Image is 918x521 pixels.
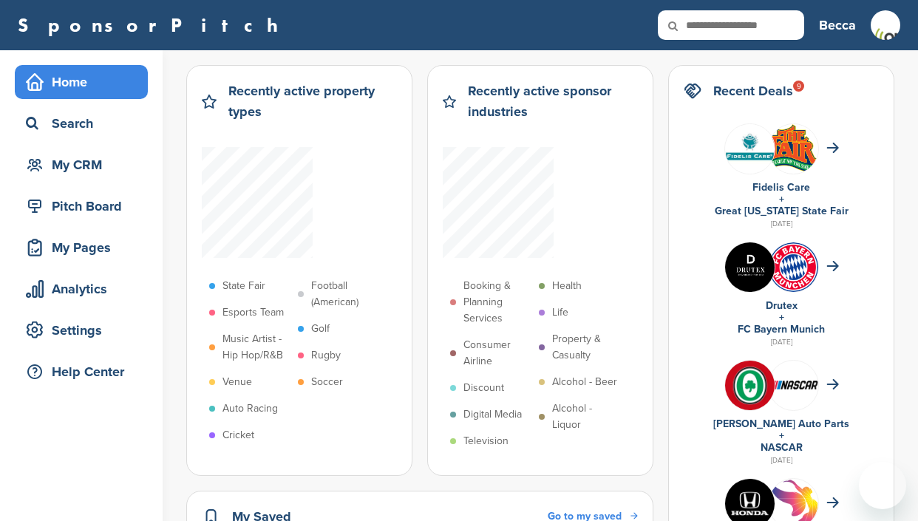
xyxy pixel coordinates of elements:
p: Life [552,304,568,321]
p: Golf [311,321,330,337]
div: Analytics [22,276,148,302]
p: Alcohol - Liquor [552,401,620,433]
p: Health [552,278,582,294]
div: [DATE] [684,454,879,467]
img: Download [769,124,818,173]
div: Home [22,69,148,95]
div: Help Center [22,358,148,385]
a: Home [15,65,148,99]
p: Soccer [311,374,343,390]
p: Rugby [311,347,341,364]
div: My CRM [22,151,148,178]
p: Cricket [222,427,254,443]
h2: Recent Deals [713,81,793,101]
a: + [779,429,784,442]
img: Data [725,124,775,174]
p: Booking & Planning Services [463,278,531,327]
p: State Fair [222,278,265,294]
a: [PERSON_NAME] Auto Parts [713,418,849,430]
div: Settings [22,317,148,344]
h2: Recently active sponsor industries [468,81,638,122]
div: [DATE] [684,336,879,349]
a: + [779,311,784,324]
p: Auto Racing [222,401,278,417]
p: Digital Media [463,406,522,423]
a: Settings [15,313,148,347]
p: Venue [222,374,252,390]
a: My CRM [15,148,148,182]
a: SponsorPitch [18,16,288,35]
div: My Pages [22,234,148,261]
div: Search [22,110,148,137]
a: Great [US_STATE] State Fair [715,205,849,217]
a: NASCAR [761,441,803,454]
h2: Recently active property types [228,81,397,122]
img: V7vhzcmg 400x400 [725,361,775,410]
p: Esports Team [222,304,284,321]
a: Analytics [15,272,148,306]
p: Alcohol - Beer [552,374,617,390]
div: [DATE] [684,217,879,231]
img: Images (4) [725,242,775,292]
p: Property & Casualty [552,331,620,364]
img: 7569886e 0a8b 4460 bc64 d028672dde70 [769,381,818,389]
a: FC Bayern Munich [738,323,825,336]
a: Drutex [766,299,798,312]
p: Television [463,433,509,449]
p: Music Artist - Hip Hop/R&B [222,331,290,364]
a: Becca [819,9,856,41]
a: My Pages [15,231,148,265]
img: Open uri20141112 64162 1l1jknv?1415809301 [769,242,818,292]
a: + [779,193,784,205]
p: Football (American) [311,278,379,310]
a: Fidelis Care [752,181,810,194]
p: Discount [463,380,504,396]
p: Consumer Airline [463,337,531,370]
a: Pitch Board [15,189,148,223]
a: Help Center [15,355,148,389]
div: 9 [793,81,804,92]
a: Search [15,106,148,140]
h3: Becca [819,15,856,35]
iframe: Button to launch messaging window [859,462,906,509]
div: Pitch Board [22,193,148,219]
